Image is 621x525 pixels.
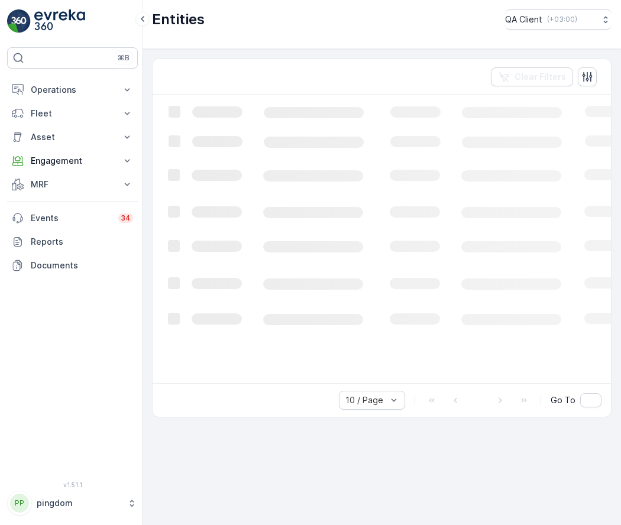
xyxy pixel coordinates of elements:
[491,67,573,86] button: Clear Filters
[505,14,542,25] p: QA Client
[37,497,121,509] p: pingdom
[31,84,114,96] p: Operations
[7,491,138,516] button: PPpingdom
[505,9,612,30] button: QA Client(+03:00)
[7,78,138,102] button: Operations
[34,9,85,33] img: logo_light-DOdMpM7g.png
[7,481,138,488] span: v 1.51.1
[7,173,138,196] button: MRF
[118,53,130,63] p: ⌘B
[121,213,131,223] p: 34
[7,206,138,230] a: Events34
[551,394,575,406] span: Go To
[31,179,114,190] p: MRF
[7,125,138,149] button: Asset
[31,108,114,119] p: Fleet
[7,230,138,254] a: Reports
[31,155,114,167] p: Engagement
[31,260,133,271] p: Documents
[31,131,114,143] p: Asset
[31,212,111,224] p: Events
[7,149,138,173] button: Engagement
[7,254,138,277] a: Documents
[7,102,138,125] button: Fleet
[31,236,133,248] p: Reports
[10,494,29,513] div: PP
[7,9,31,33] img: logo
[515,71,566,83] p: Clear Filters
[547,15,577,24] p: ( +03:00 )
[152,10,205,29] p: Entities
